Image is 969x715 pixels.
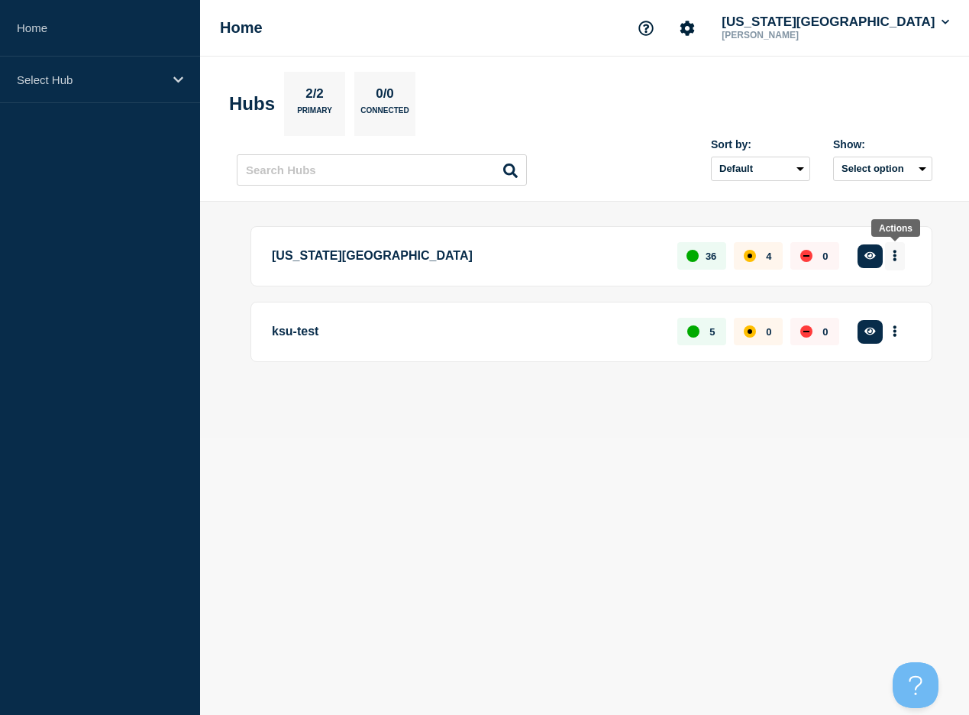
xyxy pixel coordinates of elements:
[744,250,756,262] div: affected
[885,318,905,346] button: More actions
[711,157,810,181] select: Sort by
[822,326,828,338] p: 0
[272,242,660,270] p: [US_STATE][GEOGRAPHIC_DATA]
[893,662,938,708] iframe: Help Scout Beacon - Open
[17,73,163,86] p: Select Hub
[709,326,715,338] p: 5
[800,325,812,338] div: down
[744,325,756,338] div: affected
[370,86,400,106] p: 0/0
[686,250,699,262] div: up
[630,12,662,44] button: Support
[879,223,912,234] div: Actions
[833,157,932,181] button: Select option
[229,93,275,115] h2: Hubs
[297,106,332,122] p: Primary
[800,250,812,262] div: down
[687,325,699,338] div: up
[719,15,952,30] button: [US_STATE][GEOGRAPHIC_DATA]
[272,318,660,346] p: ksu-test
[766,251,771,262] p: 4
[833,138,932,150] div: Show:
[711,138,810,150] div: Sort by:
[822,251,828,262] p: 0
[885,242,905,270] button: More actions
[719,30,877,40] p: [PERSON_NAME]
[766,326,771,338] p: 0
[671,12,703,44] button: Account settings
[237,154,527,186] input: Search Hubs
[360,106,409,122] p: Connected
[706,251,716,262] p: 36
[300,86,330,106] p: 2/2
[220,19,263,37] h1: Home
